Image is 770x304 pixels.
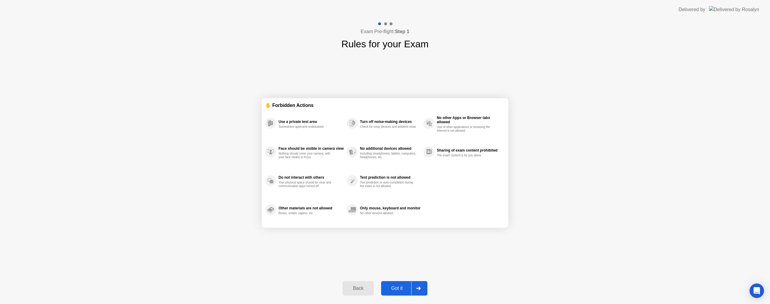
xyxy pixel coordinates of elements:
div: ✋ Forbidden Actions [265,102,505,109]
div: No additional devices allowed [360,146,420,151]
div: Including smartphones, tablets, computers, headphones, etc. [360,152,417,159]
div: Open Intercom Messenger [750,284,764,298]
div: Use a private test area [279,120,344,124]
b: Step 1 [395,29,409,34]
div: Back [344,286,372,291]
div: Turn off noise-making devices [360,120,420,124]
div: Only mouse, keyboard and monitor [360,206,420,210]
img: Delivered by Rosalyn [709,6,759,13]
div: Face should be visible in camera view [279,146,344,151]
button: Got it [381,281,427,296]
div: No other devices allowed [360,212,417,215]
div: Text prediction is not allowed [360,175,420,180]
div: Do not interact with others [279,175,344,180]
div: Your physical space should be clear and communication apps turned off [279,181,335,188]
div: Somewhere quiet and undisturbed [279,125,335,129]
div: Got it [383,286,411,291]
div: Nothing should cover your camera, with your face clearly in focus [279,152,335,159]
div: No other Apps or Browser tabs allowed [437,116,502,124]
button: Back [343,281,374,296]
div: Use of other applications or browsing the internet is not allowed [437,125,494,133]
div: Sharing of exam content prohibited [437,148,502,152]
div: Books, scripts, papers, etc [279,212,335,215]
h4: Exam Pre-flight: [361,28,409,35]
div: Delivered by [679,6,705,13]
div: The exam content is for you alone [437,154,494,157]
div: Check for noisy devices and ambient noise [360,125,417,129]
h1: Rules for your Exam [341,37,429,51]
div: Other materials are not allowed [279,206,344,210]
div: Text prediction or auto-completion during the exam is not allowed [360,181,417,188]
